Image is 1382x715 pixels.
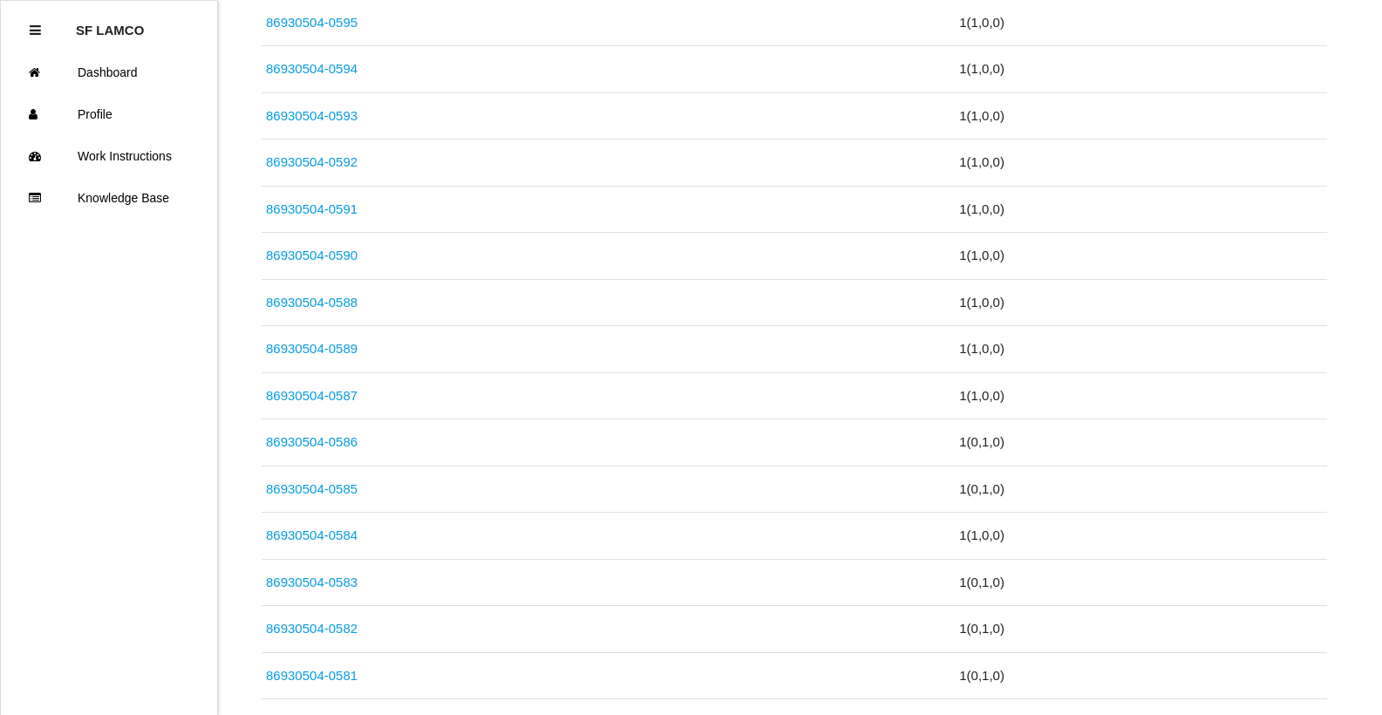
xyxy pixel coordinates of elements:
a: 86930504-0586 [266,434,357,449]
div: Close [30,10,41,51]
td: 1 ( 0 , 1 , 0 ) [955,466,1326,513]
a: 86930504-0589 [266,341,357,356]
td: 1 ( 1 , 0 , 0 ) [955,233,1326,280]
a: Work Instructions [1,135,217,177]
td: 1 ( 1 , 0 , 0 ) [955,513,1326,560]
td: 1 ( 0 , 1 , 0 ) [955,419,1326,466]
a: 86930504-0581 [266,668,357,683]
a: 86930504-0582 [266,621,357,636]
td: 1 ( 0 , 1 , 0 ) [955,606,1326,653]
td: 1 ( 1 , 0 , 0 ) [955,372,1326,419]
td: 1 ( 0 , 1 , 0 ) [955,652,1326,699]
td: 1 ( 1 , 0 , 0 ) [955,92,1326,140]
a: Profile [1,93,217,135]
a: 86930504-0585 [266,481,357,496]
a: 86930504-0590 [266,248,357,262]
p: SF LAMCO [76,10,144,37]
a: 86930504-0591 [266,201,357,216]
td: 1 ( 1 , 0 , 0 ) [955,279,1326,326]
a: Dashboard [1,51,217,93]
a: 86930504-0584 [266,528,357,542]
a: 86930504-0588 [266,295,357,310]
a: Knowledge Base [1,177,217,219]
a: 86930504-0594 [266,61,357,76]
td: 1 ( 0 , 1 , 0 ) [955,559,1326,606]
td: 1 ( 1 , 0 , 0 ) [955,46,1326,93]
a: 86930504-0583 [266,575,357,589]
a: 86930504-0587 [266,388,357,403]
td: 1 ( 1 , 0 , 0 ) [955,186,1326,233]
a: 86930504-0592 [266,154,357,169]
a: 86930504-0595 [266,15,357,30]
td: 1 ( 1 , 0 , 0 ) [955,326,1326,373]
a: 86930504-0593 [266,108,357,123]
td: 1 ( 1 , 0 , 0 ) [955,140,1326,187]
